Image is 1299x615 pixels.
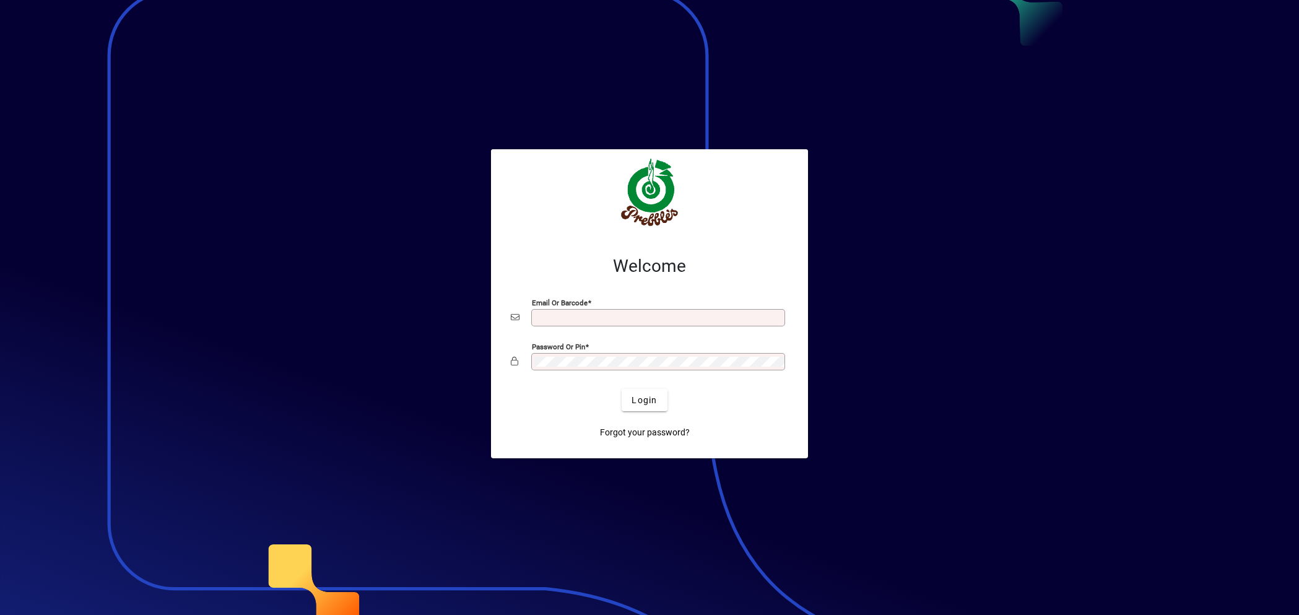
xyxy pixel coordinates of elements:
[622,389,667,411] button: Login
[511,256,788,277] h2: Welcome
[532,299,588,307] mat-label: Email or Barcode
[600,426,690,439] span: Forgot your password?
[632,394,657,407] span: Login
[532,342,585,351] mat-label: Password or Pin
[595,421,695,443] a: Forgot your password?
